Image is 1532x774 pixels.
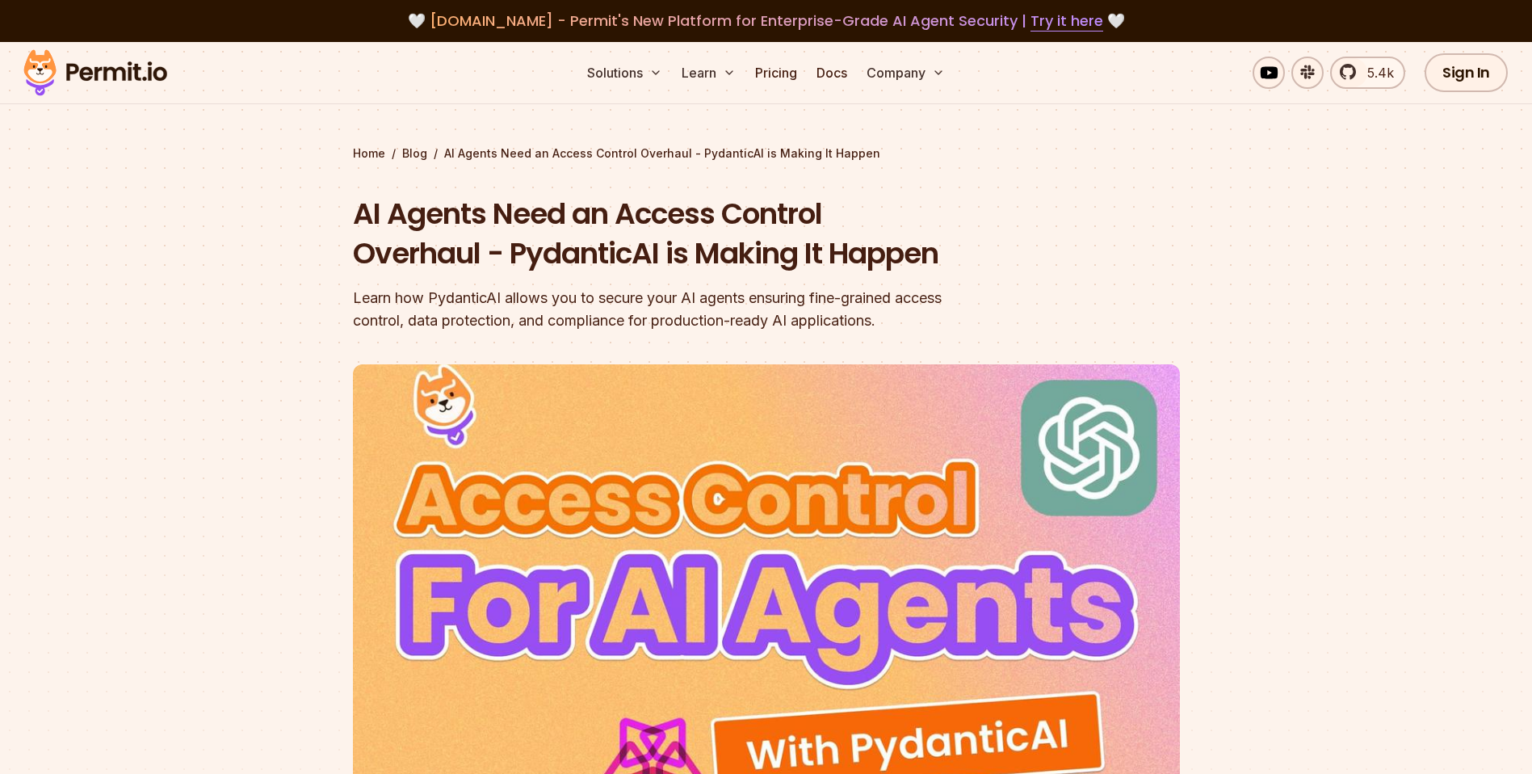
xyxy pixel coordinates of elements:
[675,57,742,89] button: Learn
[749,57,804,89] a: Pricing
[353,194,973,274] h1: AI Agents Need an Access Control Overhaul - PydanticAI is Making It Happen
[39,10,1493,32] div: 🤍 🤍
[353,287,973,332] div: Learn how PydanticAI allows you to secure your AI agents ensuring fine-grained access control, da...
[353,145,1180,162] div: / /
[16,45,174,100] img: Permit logo
[1330,57,1405,89] a: 5.4k
[1030,11,1103,32] a: Try it here
[1358,63,1394,82] span: 5.4k
[810,57,854,89] a: Docs
[1425,53,1508,92] a: Sign In
[581,57,669,89] button: Solutions
[430,11,1103,31] span: [DOMAIN_NAME] - Permit's New Platform for Enterprise-Grade AI Agent Security |
[860,57,951,89] button: Company
[353,145,385,162] a: Home
[402,145,427,162] a: Blog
